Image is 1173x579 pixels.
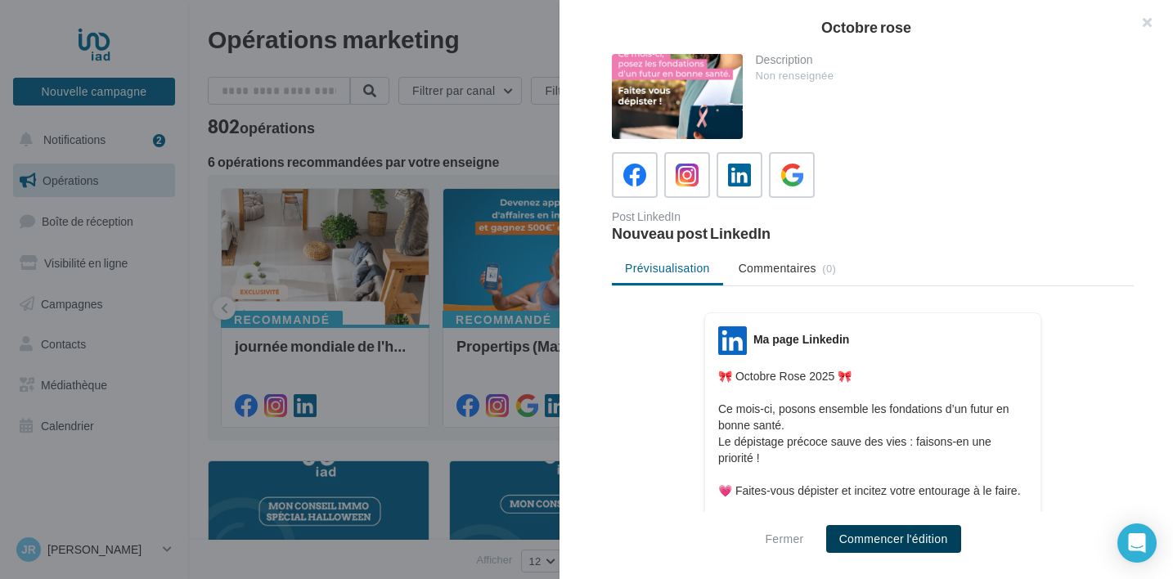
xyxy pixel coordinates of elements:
[756,54,1121,65] div: Description
[758,529,810,549] button: Fermer
[756,69,1121,83] div: Non renseignée
[822,262,836,275] span: (0)
[753,331,849,348] div: Ma page Linkedin
[586,20,1147,34] div: Octobre rose
[1117,523,1157,563] div: Open Intercom Messenger
[718,368,1027,564] p: 🎀 Octobre Rose 2025 🎀 Ce mois-ci, posons ensemble les fondations d’un futur en bonne santé. Le dé...
[826,525,961,553] button: Commencer l'édition
[612,211,866,222] div: Post LinkedIn
[739,260,816,276] span: Commentaires
[612,226,866,240] div: Nouveau post LinkedIn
